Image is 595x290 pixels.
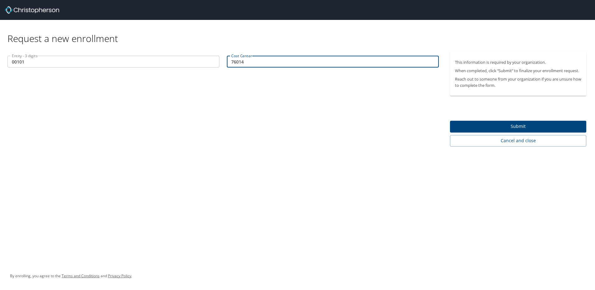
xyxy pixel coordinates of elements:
span: Cancel and close [455,137,581,145]
div: By enrolling, you agree to the and . [10,268,132,284]
span: Submit [455,123,581,130]
p: Reach out to someone from your organization if you are unsure how to complete the form. [455,76,581,88]
button: Cancel and close [450,135,586,147]
input: EX: [7,56,219,68]
div: Request a new enrollment [7,20,591,44]
p: This information is required by your organization. [455,59,581,65]
img: cbt logo [5,6,59,14]
a: Privacy Policy [108,273,131,278]
button: Submit [450,121,586,133]
a: Terms and Conditions [62,273,100,278]
p: When completed, click “Submit” to finalize your enrollment request. [455,68,581,74]
input: EX: [227,56,439,68]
